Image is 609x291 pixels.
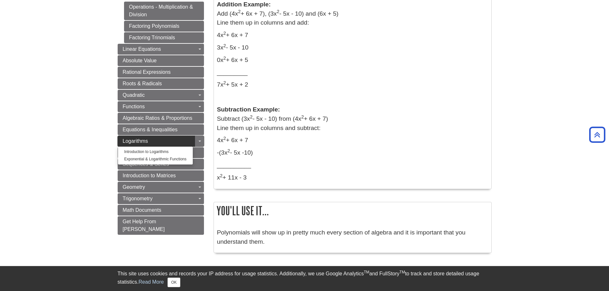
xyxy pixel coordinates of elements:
[118,67,204,78] a: Rational Expressions
[217,56,488,65] p: 0x + 6x + 5
[123,104,145,109] span: Functions
[228,148,230,153] sup: 2
[217,1,271,8] strong: Addition Example:
[118,78,204,89] a: Roots & Radicals
[123,58,157,63] span: Absolute Value
[118,182,204,193] a: Geometry
[217,136,488,145] p: 4x + 6x + 7
[118,44,204,55] a: Linear Equations
[123,46,161,52] span: Linear Equations
[217,43,488,52] p: 3x - 5x - 10
[301,114,304,119] sup: 2
[123,127,178,132] span: Equations & Inequalities
[250,114,253,119] sup: 2
[217,161,488,170] p: __________
[364,270,369,274] sup: TM
[168,278,180,287] button: Close
[118,124,204,135] a: Equations & Inequalities
[223,43,226,48] sup: 2
[123,207,161,213] span: Math Documents
[217,106,280,113] strong: Subtraction Example:
[223,56,226,61] sup: 2
[118,205,204,216] a: Math Documents
[123,69,171,75] span: Rational Expressions
[118,113,204,124] a: Algebraic Ratios & Proportions
[138,279,164,285] a: Read More
[223,136,226,141] sup: 2
[118,101,204,112] a: Functions
[217,68,488,77] p: _________
[124,2,204,20] a: Operations - Multiplication & Division
[123,161,169,167] span: Sequences & Series
[118,170,204,181] a: Introduction to Matrices
[217,148,488,157] p: -(3x - 5x -10)
[217,228,488,247] p: Polynomials will show up in pretty much every section of algebra and it is important that you und...
[220,173,223,178] sup: 2
[123,184,145,190] span: Geometry
[123,115,192,121] span: Algebraic Ratios & Proportions
[587,130,607,139] a: Back to Top
[118,55,204,66] a: Absolute Value
[123,92,145,98] span: Quadratic
[118,216,204,235] a: Get Help From [PERSON_NAME]
[118,136,204,147] a: Logarithms
[217,105,488,133] p: Subtract (3x - 5x - 10) from (4x + 6x + 7) Line them up in columns and subtract:
[118,270,492,287] div: This site uses cookies and records your IP address for usage statistics. Additionally, we use Goo...
[223,31,226,36] sup: 2
[124,32,204,43] a: Factoring Trinomials
[400,270,405,274] sup: TM
[118,90,204,101] a: Quadratic
[123,196,153,201] span: Trigonometry
[223,80,226,85] sup: 2
[238,9,241,14] sup: 2
[214,202,491,219] h2: You'll use it...
[217,173,488,182] p: x + 11x - 3
[217,31,488,40] p: 4x + 6x + 7
[124,21,204,32] a: Factoring Polynomials
[277,9,279,14] sup: 2
[118,156,193,163] a: Exponential & Logarithmic Functions
[123,173,176,178] span: Introduction to Matrices
[217,80,488,89] p: 7x + 5x + 2
[118,148,193,156] a: Introduction to Logarithms
[123,219,165,232] span: Get Help From [PERSON_NAME]
[123,138,148,144] span: Logarithms
[118,193,204,204] a: Trigonometry
[123,81,162,86] span: Roots & Radicals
